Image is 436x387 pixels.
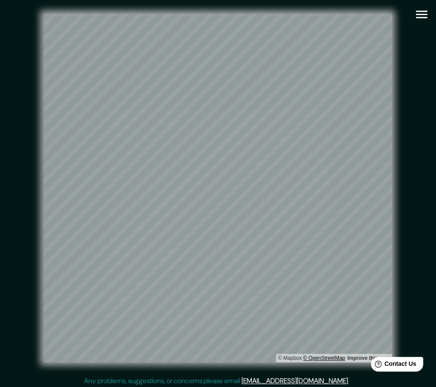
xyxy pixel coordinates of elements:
a: [EMAIL_ADDRESS][DOMAIN_NAME] [242,376,348,385]
canvas: Map [44,14,392,362]
iframe: Help widget launcher [359,353,427,378]
p: Any problems, suggestions, or concerns please email . [84,376,349,386]
div: . [349,376,351,386]
a: Map feedback [347,355,390,361]
div: . [351,376,352,386]
a: OpenStreetMap [303,355,345,361]
a: Mapbox [278,355,302,361]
